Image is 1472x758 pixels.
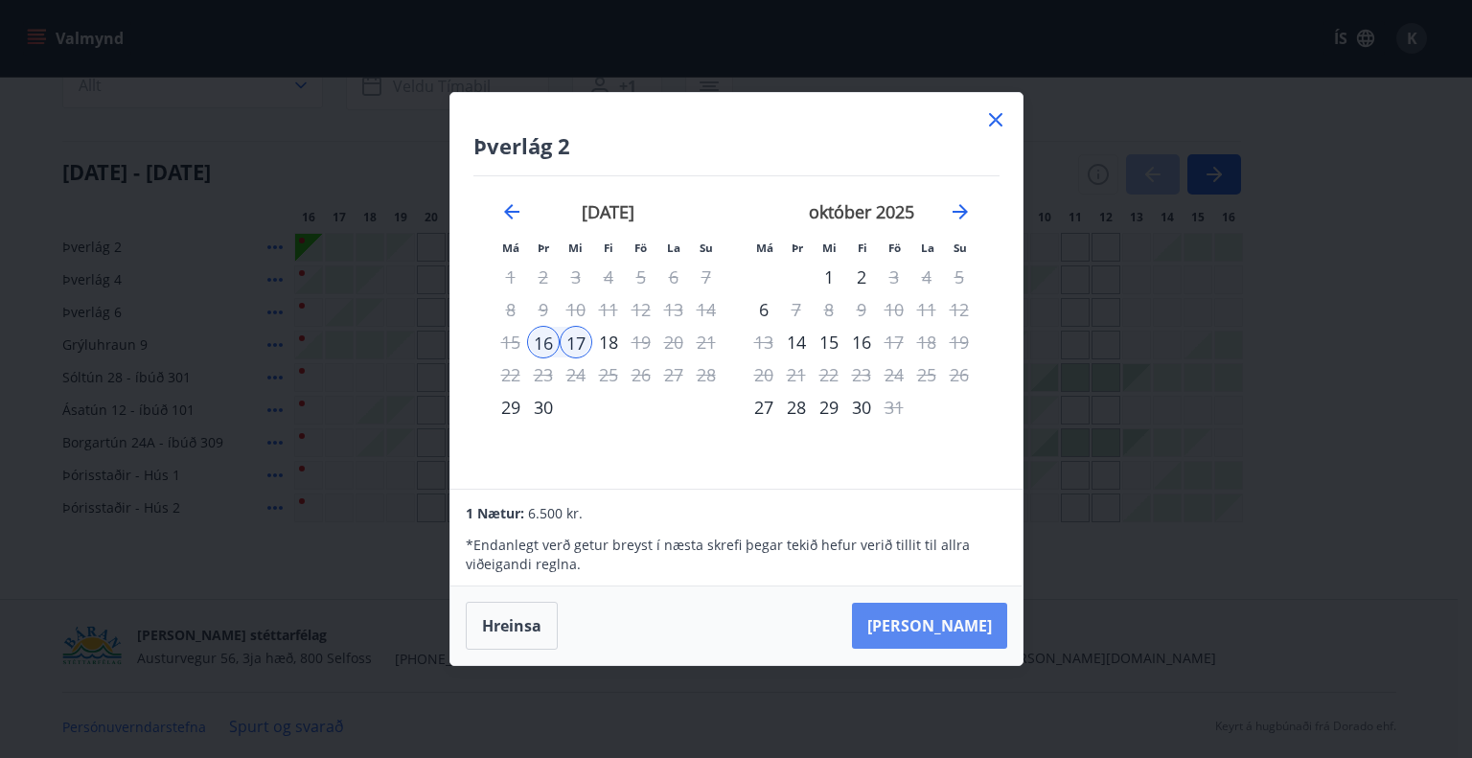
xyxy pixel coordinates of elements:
td: Not available. fimmtudagur, 11. september 2025 [592,293,625,326]
small: Mi [568,241,583,255]
div: Aðeins innritun í boði [747,293,780,326]
td: Not available. föstudagur, 26. september 2025 [625,358,657,391]
small: Má [756,241,773,255]
div: Move forward to switch to the next month. [949,200,972,223]
small: Má [502,241,519,255]
div: Aðeins útritun í boði [878,261,910,293]
td: Selected as start date. þriðjudagur, 16. september 2025 [527,326,560,358]
span: 6.500 kr. [528,504,583,522]
td: Not available. laugardagur, 20. september 2025 [657,326,690,358]
td: Not available. miðvikudagur, 22. október 2025 [813,358,845,391]
td: Not available. laugardagur, 6. september 2025 [657,261,690,293]
td: Not available. laugardagur, 25. október 2025 [910,358,943,391]
td: Selected as end date. miðvikudagur, 17. september 2025 [560,326,592,358]
div: 2 [845,261,878,293]
td: Not available. fimmtudagur, 4. september 2025 [592,261,625,293]
td: Not available. sunnudagur, 19. október 2025 [943,326,976,358]
div: 1 [813,261,845,293]
td: Not available. laugardagur, 18. október 2025 [910,326,943,358]
td: Not available. föstudagur, 24. október 2025 [878,358,910,391]
div: 29 [813,391,845,424]
td: Choose föstudagur, 3. október 2025 as your check-in date. It’s available. [878,261,910,293]
div: 18 [592,326,625,358]
td: Not available. mánudagur, 13. október 2025 [747,326,780,358]
td: Not available. mánudagur, 1. september 2025 [494,261,527,293]
td: Choose mánudagur, 29. september 2025 as your check-in date. It’s available. [494,391,527,424]
strong: október 2025 [809,200,914,223]
td: Choose fimmtudagur, 18. september 2025 as your check-in date. It’s available. [592,326,625,358]
button: Hreinsa [466,602,558,650]
h4: Þverlág 2 [473,131,1000,160]
div: Aðeins útritun í boði [878,326,910,358]
td: Choose fimmtudagur, 2. október 2025 as your check-in date. It’s available. [845,261,878,293]
td: Not available. föstudagur, 12. september 2025 [625,293,657,326]
td: Choose mánudagur, 6. október 2025 as your check-in date. It’s available. [747,293,780,326]
div: 28 [780,391,813,424]
td: Choose þriðjudagur, 28. október 2025 as your check-in date. It’s available. [780,391,813,424]
td: Choose fimmtudagur, 30. október 2025 as your check-in date. It’s available. [845,391,878,424]
td: Choose föstudagur, 19. september 2025 as your check-in date. It’s available. [625,326,657,358]
div: Calendar [473,176,1000,466]
td: Not available. föstudagur, 10. október 2025 [878,293,910,326]
small: Þr [792,241,803,255]
div: Aðeins útritun í boði [780,293,813,326]
td: Not available. laugardagur, 27. september 2025 [657,358,690,391]
td: Not available. sunnudagur, 28. september 2025 [690,358,723,391]
td: Not available. sunnudagur, 7. september 2025 [690,261,723,293]
strong: [DATE] [582,200,634,223]
small: Mi [822,241,837,255]
td: Not available. miðvikudagur, 10. september 2025 [560,293,592,326]
div: 15 [813,326,845,358]
td: Not available. laugardagur, 13. september 2025 [657,293,690,326]
td: Not available. miðvikudagur, 24. september 2025 [560,358,592,391]
td: Not available. fimmtudagur, 9. október 2025 [845,293,878,326]
div: 17 [560,326,592,358]
td: Choose mánudagur, 27. október 2025 as your check-in date. It’s available. [747,391,780,424]
td: Not available. mánudagur, 22. september 2025 [494,358,527,391]
td: Choose föstudagur, 31. október 2025 as your check-in date. It’s available. [878,391,910,424]
p: * Endanlegt verð getur breyst í næsta skrefi þegar tekið hefur verið tillit til allra viðeigandi ... [466,536,1006,574]
div: Move backward to switch to the previous month. [500,200,523,223]
td: Not available. sunnudagur, 12. október 2025 [943,293,976,326]
small: Fö [634,241,647,255]
td: Not available. sunnudagur, 14. september 2025 [690,293,723,326]
td: Choose fimmtudagur, 16. október 2025 as your check-in date. It’s available. [845,326,878,358]
td: Not available. sunnudagur, 21. september 2025 [690,326,723,358]
td: Not available. þriðjudagur, 23. september 2025 [527,358,560,391]
div: 30 [845,391,878,424]
div: Aðeins útritun í boði [625,326,657,358]
td: Not available. þriðjudagur, 9. september 2025 [527,293,560,326]
td: Not available. mánudagur, 20. október 2025 [747,358,780,391]
span: 1 Nætur: [466,504,524,522]
div: Aðeins útritun í boði [878,391,910,424]
small: La [667,241,680,255]
div: Aðeins innritun í boði [527,326,560,358]
td: Not available. miðvikudagur, 8. október 2025 [813,293,845,326]
td: Choose þriðjudagur, 14. október 2025 as your check-in date. It’s available. [780,326,813,358]
td: Not available. laugardagur, 11. október 2025 [910,293,943,326]
td: Choose þriðjudagur, 7. október 2025 as your check-in date. It’s available. [780,293,813,326]
div: 16 [845,326,878,358]
td: Not available. þriðjudagur, 2. september 2025 [527,261,560,293]
small: Þr [538,241,549,255]
div: Aðeins innritun í boði [780,326,813,358]
div: 30 [527,391,560,424]
td: Not available. mánudagur, 8. september 2025 [494,293,527,326]
div: Aðeins innritun í boði [494,391,527,424]
td: Choose miðvikudagur, 15. október 2025 as your check-in date. It’s available. [813,326,845,358]
td: Not available. laugardagur, 4. október 2025 [910,261,943,293]
small: La [921,241,934,255]
td: Choose miðvikudagur, 1. október 2025 as your check-in date. It’s available. [813,261,845,293]
td: Not available. sunnudagur, 5. október 2025 [943,261,976,293]
td: Choose þriðjudagur, 30. september 2025 as your check-in date. It’s available. [527,391,560,424]
small: Su [954,241,967,255]
small: Fi [858,241,867,255]
td: Not available. mánudagur, 15. september 2025 [494,326,527,358]
small: Fö [888,241,901,255]
td: Choose föstudagur, 17. október 2025 as your check-in date. It’s available. [878,326,910,358]
div: Aðeins innritun í boði [747,391,780,424]
td: Not available. miðvikudagur, 3. september 2025 [560,261,592,293]
small: Su [700,241,713,255]
td: Not available. sunnudagur, 26. október 2025 [943,358,976,391]
td: Not available. föstudagur, 5. september 2025 [625,261,657,293]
